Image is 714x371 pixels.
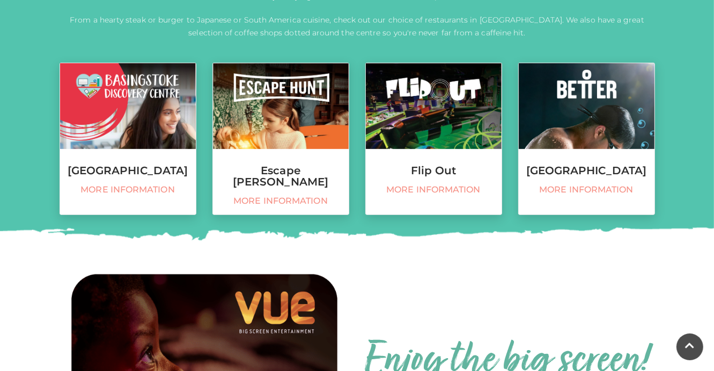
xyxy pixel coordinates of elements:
h3: [GEOGRAPHIC_DATA] [60,165,196,176]
p: From a hearty steak or burger to Japanese or South America cuisine, check out our choice of resta... [60,13,655,39]
span: More information [65,184,190,195]
span: More information [524,184,649,195]
span: More information [371,184,496,195]
span: More information [218,196,343,206]
h3: Escape [PERSON_NAME] [213,165,349,188]
h3: [GEOGRAPHIC_DATA] [519,165,654,176]
h3: Flip Out [366,165,502,176]
img: Escape Hunt, Festival Place, Basingstoke [213,63,349,149]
